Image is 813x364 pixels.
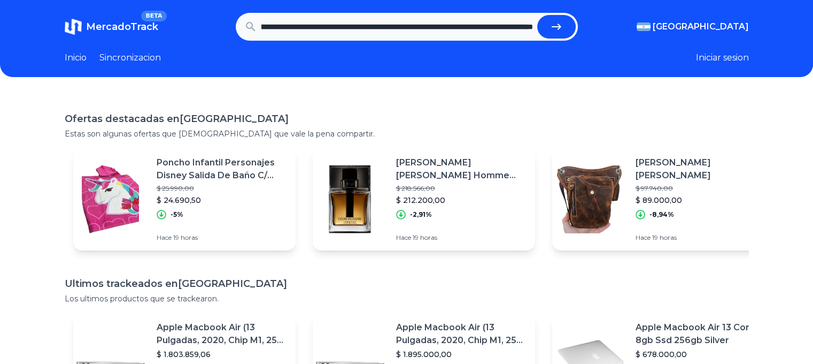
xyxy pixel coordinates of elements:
[313,162,388,237] img: Featured image
[636,156,766,182] p: [PERSON_NAME] [PERSON_NAME]
[396,184,526,193] p: $ 218.566,00
[636,195,766,206] p: $ 89.000,00
[636,349,766,360] p: $ 678.000,00
[313,148,535,251] a: Featured image[PERSON_NAME] [PERSON_NAME] Homme Homme Intense Edp 50 Ml Para Hombre$ 218.566,00$ ...
[696,51,749,64] button: Iniciar sesion
[636,233,766,242] p: Hace 19 horas
[649,210,674,219] p: -8,94%
[171,210,183,219] p: -5%
[65,276,749,291] h1: Ultimos trackeados en [GEOGRAPHIC_DATA]
[157,233,287,242] p: Hace 19 horas
[396,349,526,360] p: $ 1.895.000,00
[141,11,166,21] span: BETA
[65,51,87,64] a: Inicio
[86,21,158,33] span: MercadoTrack
[157,321,287,347] p: Apple Macbook Air (13 Pulgadas, 2020, Chip M1, 256 Gb De Ssd, 8 Gb De Ram) - Plata
[396,156,526,182] p: [PERSON_NAME] [PERSON_NAME] Homme Homme Intense Edp 50 Ml Para Hombre
[157,195,287,206] p: $ 24.690,50
[552,148,775,251] a: Featured image[PERSON_NAME] [PERSON_NAME]$ 97.740,00$ 89.000,00-8,94%Hace 19 horas
[410,210,432,219] p: -2,91%
[636,184,766,193] p: $ 97.740,00
[65,128,749,139] p: Estas son algunas ofertas que [DEMOGRAPHIC_DATA] que vale la pena compartir.
[637,20,749,33] button: [GEOGRAPHIC_DATA]
[636,321,766,347] p: Apple Macbook Air 13 Core I5 8gb Ssd 256gb Silver
[73,162,148,237] img: Featured image
[653,20,749,33] span: [GEOGRAPHIC_DATA]
[73,148,296,251] a: Featured imagePoncho Infantil Personajes Disney Salida De Baño C/ Capucha$ 25.990,00$ 24.690,50-5...
[396,195,526,206] p: $ 212.200,00
[65,18,158,35] a: MercadoTrackBETA
[396,321,526,347] p: Apple Macbook Air (13 Pulgadas, 2020, Chip M1, 256 Gb De Ssd, 8 Gb De Ram) - Plata
[637,22,651,31] img: Argentina
[396,233,526,242] p: Hace 19 horas
[65,18,82,35] img: MercadoTrack
[157,184,287,193] p: $ 25.990,00
[552,162,627,237] img: Featured image
[157,156,287,182] p: Poncho Infantil Personajes Disney Salida De Baño C/ Capucha
[65,111,749,126] h1: Ofertas destacadas en [GEOGRAPHIC_DATA]
[157,349,287,360] p: $ 1.803.859,06
[65,293,749,304] p: Los ultimos productos que se trackearon.
[99,51,161,64] a: Sincronizacion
